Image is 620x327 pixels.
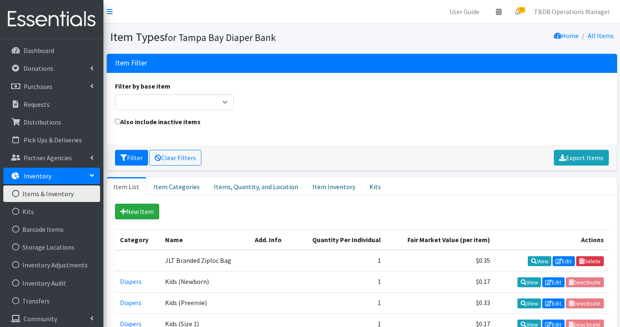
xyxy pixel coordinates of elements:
[115,119,120,124] input: Also include inactive items
[165,31,276,43] small: for Tampa Bay Diaper Bank
[495,229,608,250] th: Actions
[554,150,609,166] a: Export Items
[149,150,201,166] a: Clear Filters
[160,229,250,250] th: Name
[120,277,141,286] a: Diapers
[115,204,159,219] a: New Item
[3,239,100,255] a: Storage Locations
[443,3,486,20] a: User Guide
[3,168,100,184] a: Inventory
[362,177,388,195] a: Kits
[3,60,100,77] a: Donations
[24,315,57,323] p: Community
[24,100,50,108] p: Requests
[24,64,53,72] p: Donations
[293,271,386,292] td: 1
[554,31,579,40] a: Home
[207,177,305,195] a: Items, Quantity, and Location
[518,7,525,13] span: 15
[3,42,100,59] a: Dashboard
[3,5,100,33] img: HumanEssentials
[3,78,100,95] a: Purchases
[542,277,565,287] a: Edit
[517,298,541,308] a: View
[528,256,551,266] a: View
[115,81,170,91] label: Filter by base item
[386,271,495,292] td: $0.17
[3,221,100,238] a: Barcode Items
[24,118,61,126] p: Distributions
[3,275,100,291] a: Inventory Audit
[115,229,160,250] th: Category
[293,292,386,313] td: 1
[24,172,51,180] p: Inventory
[293,229,386,250] th: Quantity Per Individual
[542,298,565,308] a: Edit
[3,293,100,309] a: Transfers
[3,114,100,130] a: Distributions
[517,277,541,287] a: View
[115,59,147,67] h3: Item Filter
[386,229,495,250] th: Fair Market Value (per item)
[146,177,207,195] a: Item Categories
[386,250,495,272] td: $0.35
[120,298,141,307] a: Diapers
[3,149,100,166] a: Partner Agencies
[160,292,250,313] td: Kids (Preemie)
[24,136,82,144] p: Pick Ups & Deliveries
[588,31,614,40] a: All Items
[115,117,201,127] label: Also include inactive items
[115,150,148,166] button: Filter
[576,256,604,266] a: Delete
[386,292,495,313] td: $0.33
[508,3,527,20] a: 15
[160,271,250,292] td: Kids (Newborn)
[110,30,359,44] h1: Item Types
[305,177,362,195] a: Item Inventory
[24,46,54,55] p: Dashboard
[3,257,100,273] a: Inventory Adjustments
[3,310,100,327] a: Community
[3,203,100,220] a: Kits
[24,154,72,162] p: Partner Agencies
[250,229,293,250] th: Add. Info
[160,250,250,272] td: JLT Branded Ziploc Bag
[24,82,53,91] p: Purchases
[3,185,100,202] a: Items & Inventory
[3,96,100,113] a: Requests
[107,177,146,195] a: Item List
[527,3,617,20] a: TBDB Operations Manager
[293,250,386,272] td: 1
[553,256,575,266] a: Edit
[3,132,100,148] a: Pick Ups & Deliveries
